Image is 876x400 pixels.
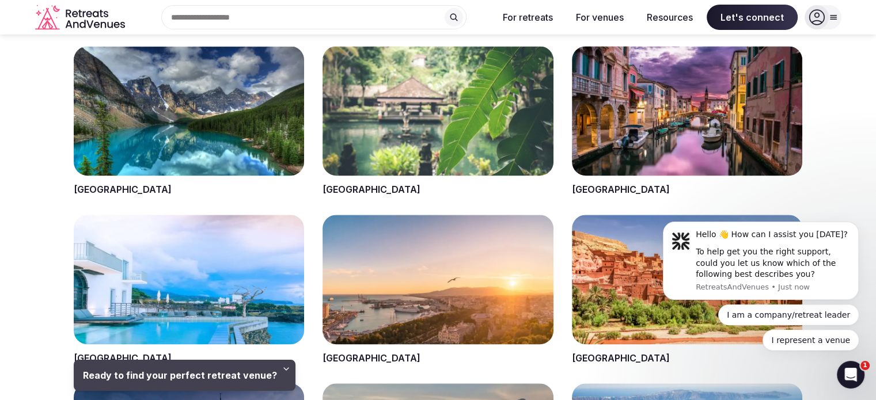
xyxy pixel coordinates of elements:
a: [GEOGRAPHIC_DATA] [572,184,670,195]
iframe: Intercom live chat [837,361,864,388]
button: For venues [567,5,633,30]
button: For retreats [494,5,562,30]
a: [GEOGRAPHIC_DATA] [323,184,420,195]
button: Resources [638,5,702,30]
svg: Retreats and Venues company logo [35,5,127,31]
a: [GEOGRAPHIC_DATA] [323,352,420,364]
a: [GEOGRAPHIC_DATA] [74,184,172,195]
a: Visit the homepage [35,5,127,31]
a: [GEOGRAPHIC_DATA] [572,352,670,364]
a: [GEOGRAPHIC_DATA] [74,352,172,364]
span: 1 [860,361,870,370]
iframe: Intercom notifications message [646,208,876,394]
span: Let's connect [707,5,798,30]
